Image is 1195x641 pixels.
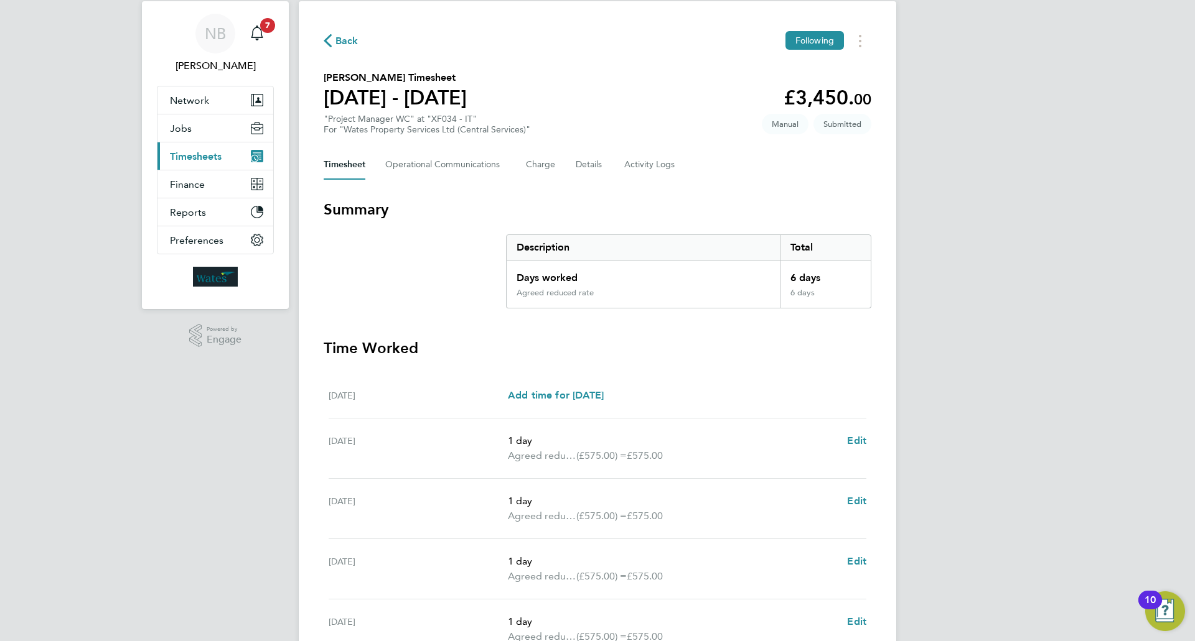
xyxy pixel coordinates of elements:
[157,226,273,254] button: Preferences
[813,114,871,134] span: This timesheet is Submitted.
[508,448,576,463] span: Agreed reduced rate
[1145,600,1156,616] div: 10
[170,150,222,162] span: Timesheets
[324,200,871,219] h3: Summary
[784,86,871,109] app-decimal: £3,450.
[517,288,594,298] div: Agreed reduced rate
[324,114,530,135] div: "Project Manager WC" at "XF034 - IT"
[506,234,871,308] div: Summary
[847,435,866,446] span: Edit
[329,388,508,403] div: [DATE]
[762,114,808,134] span: This timesheet was manually created.
[627,450,663,461] span: £575.00
[576,570,627,582] span: (£575.00) =
[847,554,866,569] a: Edit
[849,31,871,50] button: Timesheets Menu
[508,569,576,584] span: Agreed reduced rate
[508,494,837,509] p: 1 day
[157,142,273,170] button: Timesheets
[576,450,627,461] span: (£575.00) =
[847,555,866,567] span: Edit
[576,510,627,522] span: (£575.00) =
[324,33,358,48] button: Back
[508,433,837,448] p: 1 day
[508,554,837,569] p: 1 day
[157,58,274,73] span: Natasha Barttelot
[627,510,663,522] span: £575.00
[780,261,871,288] div: 6 days
[1145,591,1185,631] button: Open Resource Center, 10 new notifications
[324,70,467,85] h2: [PERSON_NAME] Timesheet
[847,614,866,629] a: Edit
[245,14,269,53] a: 7
[847,494,866,509] a: Edit
[324,85,467,110] h1: [DATE] - [DATE]
[508,614,837,629] p: 1 day
[508,388,604,403] a: Add time for [DATE]
[193,267,238,287] img: wates-logo-retina.png
[170,234,223,246] span: Preferences
[260,18,275,33] span: 7
[847,495,866,507] span: Edit
[157,267,274,287] a: Go to home page
[157,198,273,226] button: Reports
[576,150,604,180] button: Details
[847,433,866,448] a: Edit
[170,122,192,134] span: Jobs
[205,25,226,42] span: NB
[526,150,556,180] button: Charge
[157,170,273,198] button: Finance
[329,554,508,584] div: [DATE]
[385,150,506,180] button: Operational Communications
[508,389,604,401] span: Add time for [DATE]
[335,34,358,48] span: Back
[157,14,274,73] a: NB[PERSON_NAME]
[847,616,866,627] span: Edit
[329,494,508,523] div: [DATE]
[780,235,871,260] div: Total
[324,124,530,135] div: For "Wates Property Services Ltd (Central Services)"
[780,288,871,308] div: 6 days
[785,31,844,50] button: Following
[324,150,365,180] button: Timesheet
[624,150,677,180] button: Activity Logs
[207,334,241,345] span: Engage
[854,90,871,108] span: 00
[795,35,834,46] span: Following
[507,261,780,288] div: Days worked
[207,324,241,334] span: Powered by
[189,324,242,348] a: Powered byEngage
[142,1,289,309] nav: Main navigation
[157,114,273,142] button: Jobs
[157,86,273,114] button: Network
[324,338,871,358] h3: Time Worked
[507,235,780,260] div: Description
[170,178,205,190] span: Finance
[627,570,663,582] span: £575.00
[329,433,508,463] div: [DATE]
[170,206,206,218] span: Reports
[508,509,576,523] span: Agreed reduced rate
[170,95,209,106] span: Network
